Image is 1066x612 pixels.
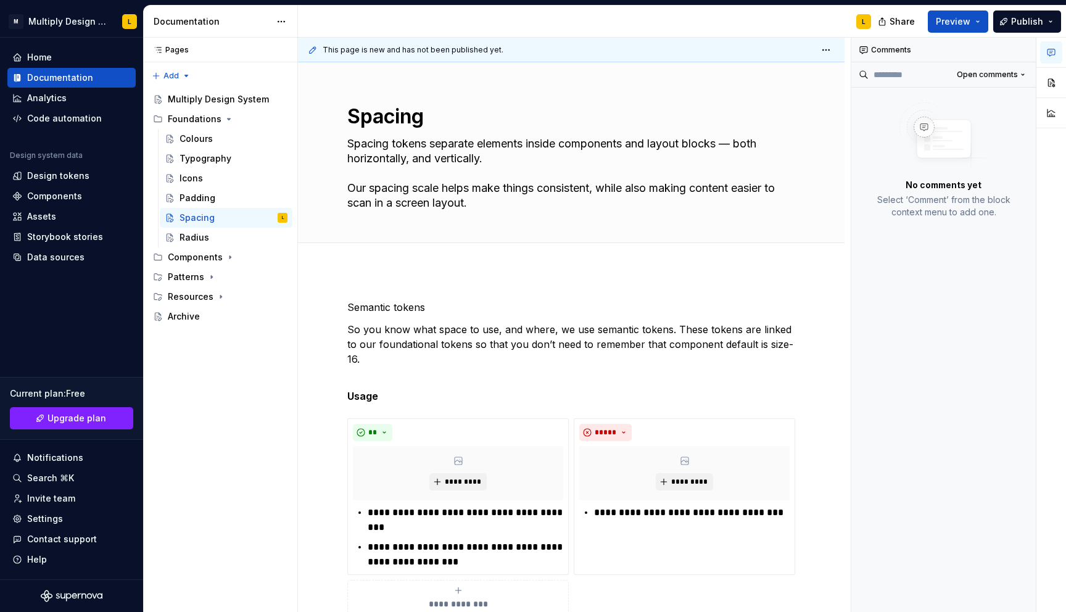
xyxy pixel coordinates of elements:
a: Colours [160,129,292,149]
div: Resources [168,291,213,303]
div: Analytics [27,92,67,104]
div: Data sources [27,251,85,263]
div: Storybook stories [27,231,103,243]
div: Spacing [180,212,215,224]
div: Assets [27,210,56,223]
span: Upgrade plan [48,412,106,424]
button: Share [872,10,923,33]
button: Preview [928,10,988,33]
a: Storybook stories [7,227,136,247]
span: Publish [1011,15,1043,28]
a: Invite team [7,489,136,508]
a: Assets [7,207,136,226]
div: Foundations [168,113,221,125]
a: Components [7,186,136,206]
svg: Supernova Logo [41,590,102,602]
div: Design system data [10,151,83,160]
a: Code automation [7,109,136,128]
div: Components [27,190,82,202]
div: Archive [168,310,200,323]
div: Search ⌘K [27,472,74,484]
div: Settings [27,513,63,525]
div: Padding [180,192,215,204]
div: Components [168,251,223,263]
div: Design tokens [27,170,89,182]
div: Code automation [27,112,102,125]
div: L [282,212,284,224]
div: Multiply Design System [28,15,107,28]
p: Select ‘Comment’ from the block context menu to add one. [866,194,1021,218]
div: Current plan : Free [10,387,133,400]
button: Notifications [7,448,136,468]
span: Preview [936,15,970,28]
a: Icons [160,168,292,188]
a: Multiply Design System [148,89,292,109]
div: Notifications [27,452,83,464]
a: Settings [7,509,136,529]
div: Invite team [27,492,75,505]
button: Search ⌘K [7,468,136,488]
p: Semantic tokens [347,300,795,315]
div: L [862,17,866,27]
div: Typography [180,152,231,165]
button: Help [7,550,136,569]
span: Add [163,71,179,81]
div: Radius [180,231,209,244]
div: Multiply Design System [168,93,269,105]
a: Design tokens [7,166,136,186]
div: Resources [148,287,292,307]
button: Add [148,67,194,85]
p: No comments yet [906,179,981,191]
textarea: Spacing [345,102,793,131]
div: Patterns [168,271,204,283]
span: This page is new and has not been published yet. [323,45,503,55]
button: Open comments [951,66,1031,83]
a: Upgrade plan [10,407,133,429]
div: Components [148,247,292,267]
a: Home [7,48,136,67]
div: Colours [180,133,213,145]
div: Home [27,51,52,64]
a: Padding [160,188,292,208]
div: L [128,17,131,27]
a: Analytics [7,88,136,108]
textarea: Spacing tokens separate elements inside components and layout blocks — both horizontally, and ver... [345,134,793,213]
a: Data sources [7,247,136,267]
a: Radius [160,228,292,247]
div: M [9,14,23,29]
a: SpacingL [160,208,292,228]
div: Icons [180,172,203,184]
div: Documentation [27,72,93,84]
a: Archive [148,307,292,326]
span: Open comments [957,70,1018,80]
button: Contact support [7,529,136,549]
div: Documentation [154,15,270,28]
p: So you know what space to use, and where, we use semantic tokens. These tokens are linked to our ... [347,322,795,366]
div: Contact support [27,533,97,545]
div: Comments [851,38,1036,62]
a: Documentation [7,68,136,88]
button: Publish [993,10,1061,33]
div: Help [27,553,47,566]
span: Share [890,15,915,28]
div: Page tree [148,89,292,326]
div: Pages [148,45,189,55]
strong: Usage [347,390,378,402]
a: Typography [160,149,292,168]
div: Foundations [148,109,292,129]
div: Patterns [148,267,292,287]
button: MMultiply Design SystemL [2,8,141,35]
